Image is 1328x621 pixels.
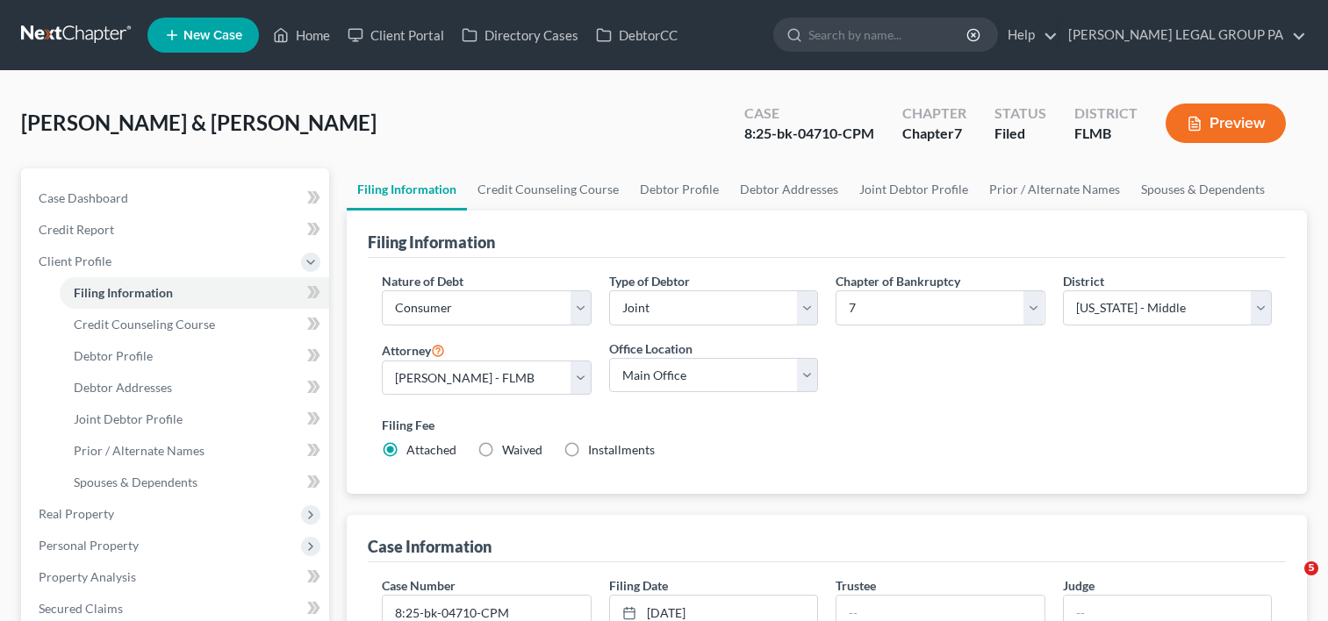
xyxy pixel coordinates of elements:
a: Debtor Profile [60,340,329,372]
span: 7 [954,125,962,141]
input: Search by name... [808,18,969,51]
label: Attorney [382,339,445,360]
a: Client Portal [339,19,453,51]
div: FLMB [1074,124,1138,144]
a: [PERSON_NAME] LEGAL GROUP PA [1059,19,1306,51]
label: Office Location [609,339,693,358]
a: Filing Information [60,277,329,309]
a: Filing Information [347,168,467,211]
a: Joint Debtor Profile [60,403,329,435]
span: 5 [1304,561,1318,575]
a: Prior / Alternate Names [60,435,329,467]
a: Spouses & Dependents [1131,168,1275,211]
a: Credit Report [25,214,329,246]
div: Case [744,103,874,124]
span: Real Property [39,506,114,521]
span: Installments [588,442,655,457]
div: Filed [994,124,1046,144]
a: Home [264,19,339,51]
label: Chapter of Bankruptcy [836,272,960,290]
span: Personal Property [39,538,139,553]
span: Prior / Alternate Names [74,443,205,458]
a: Joint Debtor Profile [849,168,979,211]
span: Debtor Addresses [74,380,172,395]
a: Case Dashboard [25,182,329,214]
div: Status [994,103,1046,124]
label: Type of Debtor [609,272,690,290]
span: Filing Information [74,285,173,300]
a: Spouses & Dependents [60,467,329,498]
span: Spouses & Dependents [74,475,197,489]
label: District [1063,272,1104,290]
div: Filing Information [368,232,495,253]
label: Filing Fee [382,416,1272,434]
div: Chapter [902,124,966,144]
iframe: Intercom live chat [1268,561,1310,603]
span: Case Dashboard [39,190,128,205]
div: District [1074,103,1138,124]
a: Credit Counseling Course [467,168,629,211]
a: Debtor Addresses [729,168,849,211]
a: DebtorCC [587,19,686,51]
label: Filing Date [609,576,668,595]
div: Case Information [368,536,492,557]
a: Credit Counseling Course [60,309,329,340]
span: Waived [502,442,542,457]
span: New Case [183,29,242,42]
span: Client Profile [39,253,111,268]
span: Joint Debtor Profile [74,411,183,426]
span: Credit Counseling Course [74,317,215,332]
label: Case Number [382,576,456,595]
div: 8:25-bk-04710-CPM [744,124,874,144]
a: Property Analysis [25,561,329,593]
a: Directory Cases [453,19,587,51]
label: Judge [1063,576,1095,595]
a: Help [999,19,1058,51]
span: Secured Claims [39,601,123,616]
span: Property Analysis [39,569,136,584]
div: Chapter [902,103,966,124]
a: Debtor Addresses [60,372,329,403]
span: Credit Report [39,222,114,237]
span: [PERSON_NAME] & [PERSON_NAME] [21,110,377,135]
span: Debtor Profile [74,348,153,363]
label: Trustee [836,576,876,595]
a: Prior / Alternate Names [979,168,1131,211]
a: Debtor Profile [629,168,729,211]
span: Attached [406,442,456,457]
button: Preview [1166,103,1286,143]
label: Nature of Debt [382,272,463,290]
